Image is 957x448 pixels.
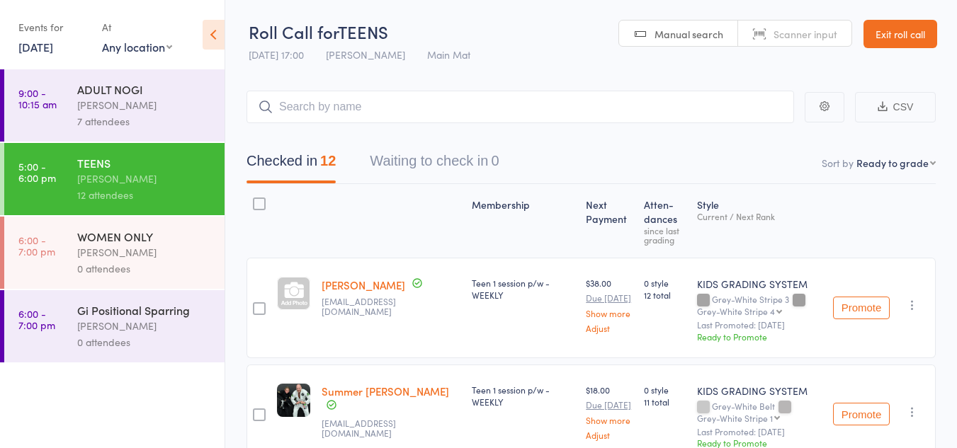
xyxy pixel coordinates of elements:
[77,155,213,171] div: TEENS
[277,384,310,417] img: image1745408253.png
[466,190,581,251] div: Membership
[638,190,691,251] div: Atten­dances
[697,401,822,423] div: Grey-White Belt
[697,277,822,291] div: KIDS GRADING SYSTEM
[491,153,499,168] div: 0
[247,91,794,123] input: Search by name
[18,234,55,257] time: 6:00 - 7:00 pm
[102,39,172,54] div: Any location
[697,212,822,221] div: Current / Next Rank
[644,277,686,289] span: 0 style
[18,161,56,183] time: 5:00 - 6:00 pm
[644,396,686,408] span: 11 total
[586,384,633,440] div: $18.00
[370,146,499,183] button: Waiting to check in0
[4,217,225,289] a: 6:00 -7:00 pmWOMEN ONLY[PERSON_NAME]0 attendees
[322,418,460,439] small: reubec10@gmail.com
[4,143,225,215] a: 5:00 -6:00 pmTEENS[PERSON_NAME]12 attendees
[691,190,827,251] div: Style
[77,260,213,277] div: 0 attendees
[644,226,686,244] div: since last grading
[833,297,890,319] button: Promote
[644,289,686,301] span: 12 total
[338,20,388,43] span: TEENS
[774,27,837,41] span: Scanner input
[18,87,57,110] time: 9:00 - 10:15 am
[322,384,449,398] a: Summer [PERSON_NAME]
[4,69,225,142] a: 9:00 -10:15 amADULT NOGI[PERSON_NAME]7 attendees
[322,297,460,317] small: emailmichaelstallion@gmail.com
[18,39,53,54] a: [DATE]
[77,81,213,97] div: ADULT NOGI
[697,306,775,316] div: Grey-White Stripe 4
[856,156,929,170] div: Ready to grade
[586,400,633,410] small: Due [DATE]
[855,92,936,122] button: CSV
[326,47,405,62] span: [PERSON_NAME]
[697,294,822,316] div: Grey-White Stripe 3
[586,293,633,303] small: Due [DATE]
[77,334,213,350] div: 0 attendees
[77,113,213,130] div: 7 attendees
[697,331,822,343] div: Ready to Promote
[863,20,937,48] a: Exit roll call
[697,320,822,330] small: Last Promoted: [DATE]
[822,156,854,170] label: Sort by
[102,16,172,39] div: At
[4,290,225,362] a: 6:00 -7:00 pmGi Positional Sparring[PERSON_NAME]0 attendees
[77,302,213,318] div: Gi Positional Sparring
[320,153,336,168] div: 12
[249,20,338,43] span: Roll Call for
[18,16,88,39] div: Events for
[77,171,213,187] div: [PERSON_NAME]
[655,27,723,41] span: Manual search
[18,308,55,331] time: 6:00 - 7:00 pm
[472,277,575,301] div: Teen 1 session p/w - WEEKLY
[697,384,822,398] div: KIDS GRADING SYSTEM
[247,146,336,183] button: Checked in12
[833,403,890,425] button: Promote
[586,415,633,425] a: Show more
[697,427,822,437] small: Last Promoted: [DATE]
[77,97,213,113] div: [PERSON_NAME]
[427,47,470,62] span: Main Mat
[586,323,633,333] a: Adjust
[586,430,633,440] a: Adjust
[697,413,773,423] div: Grey-White Stripe 1
[644,384,686,396] span: 0 style
[586,309,633,318] a: Show more
[322,277,405,292] a: [PERSON_NAME]
[77,187,213,203] div: 12 attendees
[77,244,213,260] div: [PERSON_NAME]
[77,318,213,334] div: [PERSON_NAME]
[586,277,633,333] div: $38.00
[472,384,575,408] div: Teen 1 session p/w - WEEKLY
[77,229,213,244] div: WOMEN ONLY
[580,190,638,251] div: Next Payment
[249,47,304,62] span: [DATE] 17:00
